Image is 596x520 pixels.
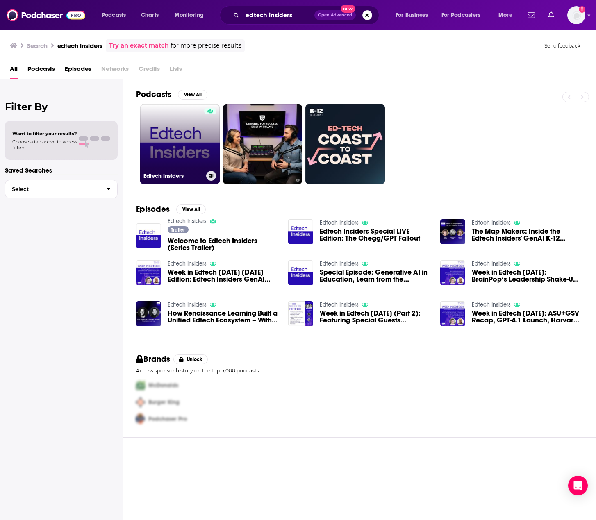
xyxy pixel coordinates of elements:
span: for more precise results [171,41,241,50]
a: Week in Edtech 2/19/2025: BrainPop’s Leadership Shake-Up, EdTech’s Job Market Crunch, The Decline... [472,269,582,283]
h2: Episodes [136,204,170,214]
a: Edtech Insiders [320,219,359,226]
span: How Renaissance Learning Built a Unified Edtech Ecosystem – With [PERSON_NAME] & [PERSON_NAME] [P... [168,310,278,324]
img: Week in Edtech 2/19/2025: BrainPop’s Leadership Shake-Up, EdTech’s Job Market Crunch, The Decline... [440,260,465,285]
span: Choose a tab above to access filters. [12,139,77,150]
a: Special Episode: Generative AI in Education, Learn from the Pioneers with Ben Kornell of Edtech I... [320,269,430,283]
span: Week in Edtech [DATE] [DATE] Edition: Edtech Insiders GenAI Market Map, Google AI Summit Recap, O... [168,269,278,283]
a: Charts [136,9,164,22]
img: Third Pro Logo [133,411,148,427]
img: How Renaissance Learning Built a Unified Edtech Ecosystem – With Eric Swanson & Storey Sitwala [136,301,161,326]
span: Lists [170,62,182,79]
h2: Podcasts [136,89,171,100]
a: Podcasts [27,62,55,79]
img: Week in Edtech 11/27/2024 Thanksgiving Edition: Edtech Insiders GenAI Market Map, Google AI Summi... [136,260,161,285]
span: New [341,5,355,13]
img: Week in Edtech 6/18/25 (Part 2): Featuring Special Guests Yesi Sevilla of Chalk and Ed Buckley & ... [288,301,313,326]
img: Week in Edtech 4/16/2025: ASU+GSV Recap, GPT-4.1 Launch, Harvard vs. DEI Mandates, Linda McMahon’... [440,301,465,326]
a: Edtech Insiders [168,301,207,308]
input: Search podcasts, credits, & more... [242,9,314,22]
a: PodcastsView All [136,89,207,100]
span: Open Advanced [318,13,352,17]
button: View All [178,90,207,100]
a: Edtech Insiders [320,260,359,267]
span: Monitoring [175,9,204,21]
span: For Podcasters [441,9,481,21]
img: Second Pro Logo [133,394,148,411]
span: For Business [396,9,428,21]
p: Saved Searches [5,166,118,174]
a: Edtech Insiders [168,260,207,267]
a: Edtech Insiders [320,301,359,308]
span: McDonalds [148,382,178,389]
span: Select [5,186,100,192]
div: Search podcasts, credits, & more... [227,6,387,25]
span: Credits [139,62,160,79]
a: Week in Edtech 4/16/2025: ASU+GSV Recap, GPT-4.1 Launch, Harvard vs. DEI Mandates, Linda McMahon’... [472,310,582,324]
img: First Pro Logo [133,377,148,394]
a: Edtech Insiders [472,301,511,308]
span: Want to filter your results? [12,131,77,136]
span: Trailer [171,227,185,232]
button: open menu [96,9,136,22]
span: Podchaser Pro [148,416,187,422]
button: Send feedback [542,42,583,49]
button: View All [176,204,206,214]
button: open menu [390,9,438,22]
img: The Map Makers: Inside the Edtech Insiders' GenAI K-12 Education Market Map with Alex Sarlin, Lau... [440,219,465,244]
a: Show notifications dropdown [545,8,557,22]
a: Podchaser - Follow, Share and Rate Podcasts [7,7,85,23]
a: The Map Makers: Inside the Edtech Insiders' GenAI K-12 Education Market Map with Alex Sarlin, Lau... [472,228,582,242]
a: All [10,62,18,79]
a: EpisodesView All [136,204,206,214]
a: Edtech Insiders [168,218,207,225]
span: Week in Edtech [DATE]: ASU+GSV Recap, GPT-4.1 Launch, Harvard vs. DEI Mandates, [PERSON_NAME] Edt... [472,310,582,324]
img: Special Episode: Generative AI in Education, Learn from the Pioneers with Ben Kornell of Edtech I... [288,260,313,285]
span: Week in Edtech [DATE]: BrainPop’s Leadership Shake-Up, EdTech’s Job Market Crunch, The Decline of... [472,269,582,283]
button: Open AdvancedNew [314,10,356,20]
a: Try an exact match [109,41,169,50]
h2: Brands [136,354,170,364]
p: Access sponsor history on the top 5,000 podcasts. [136,368,582,374]
button: open menu [169,9,214,22]
img: User Profile [567,6,585,24]
span: Charts [141,9,159,21]
span: More [498,9,512,21]
a: Episodes [65,62,91,79]
button: open menu [436,9,493,22]
a: Welcome to Edtech Insiders (Series Trailer) [168,237,278,251]
a: Edtech Insiders Special LIVE Edition: The Chegg/GPT Fallout [320,228,430,242]
span: Logged in as WE_Broadcast [567,6,585,24]
button: Show profile menu [567,6,585,24]
h3: Search [27,42,48,50]
img: Edtech Insiders Special LIVE Edition: The Chegg/GPT Fallout [288,219,313,244]
span: Podcasts [102,9,126,21]
a: Edtech Insiders [472,219,511,226]
span: The Map Makers: Inside the Edtech Insiders' GenAI K-12 Education Market Map with [PERSON_NAME], [... [472,228,582,242]
img: Welcome to Edtech Insiders (Series Trailer) [136,223,161,248]
svg: Add a profile image [579,6,585,13]
a: Edtech Insiders [472,260,511,267]
div: Open Intercom Messenger [568,476,588,495]
button: Unlock [173,354,208,364]
h3: edtech insiders [57,42,102,50]
button: open menu [493,9,523,22]
h3: Edtech Insiders [143,173,203,179]
span: Special Episode: Generative AI in Education, Learn from the Pioneers with [PERSON_NAME] of Edtech... [320,269,430,283]
button: Select [5,180,118,198]
a: Edtech Insiders [140,104,220,184]
a: Show notifications dropdown [524,8,538,22]
span: Burger King [148,399,180,406]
